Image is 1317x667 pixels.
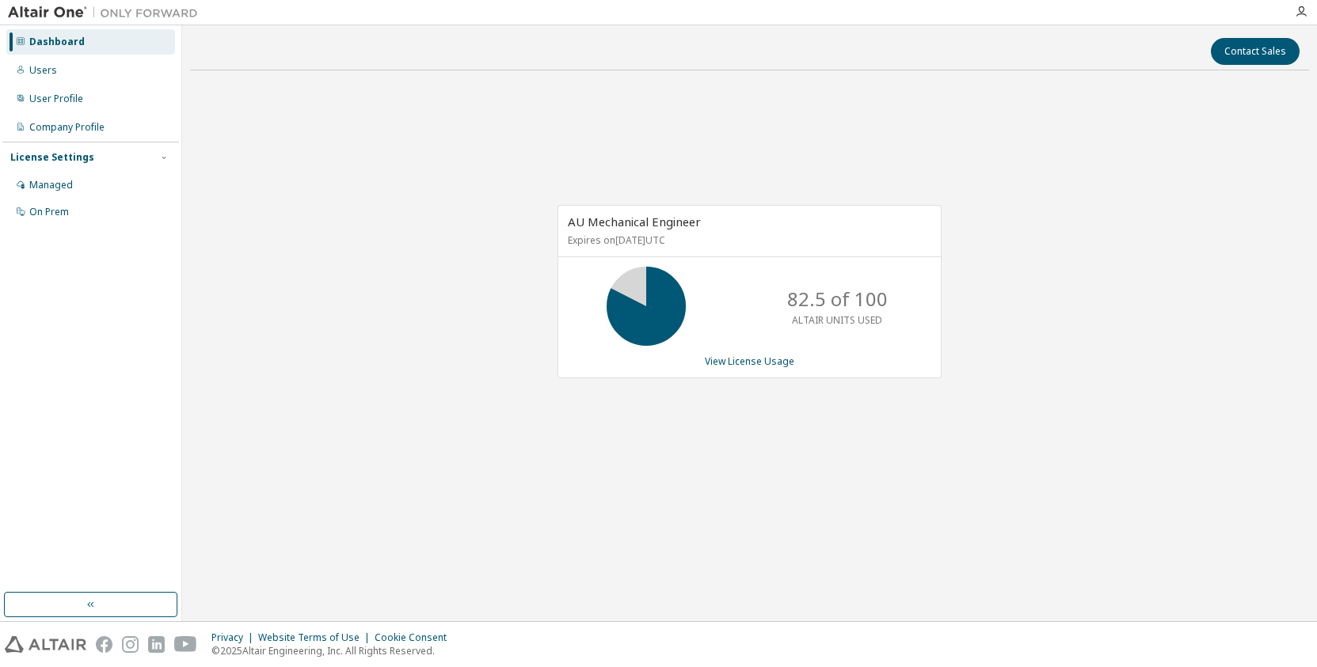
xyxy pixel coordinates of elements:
div: Company Profile [29,121,105,134]
img: youtube.svg [174,636,197,653]
div: Privacy [211,631,258,644]
div: Users [29,64,57,77]
div: License Settings [10,151,94,164]
p: Expires on [DATE] UTC [568,233,927,247]
p: © 2025 Altair Engineering, Inc. All Rights Reserved. [211,644,456,658]
p: ALTAIR UNITS USED [792,313,882,327]
img: facebook.svg [96,636,112,653]
div: On Prem [29,206,69,218]
img: altair_logo.svg [5,636,86,653]
div: Cookie Consent [375,631,456,644]
img: linkedin.svg [148,636,165,653]
p: 82.5 of 100 [787,286,888,313]
button: Contact Sales [1211,38,1300,65]
img: instagram.svg [122,636,139,653]
div: User Profile [29,93,83,105]
div: Website Terms of Use [258,631,375,644]
a: View License Usage [705,354,794,368]
span: AU Mechanical Engineer [568,214,701,229]
div: Managed [29,179,73,191]
div: Dashboard [29,36,85,48]
img: Altair One [8,5,206,21]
